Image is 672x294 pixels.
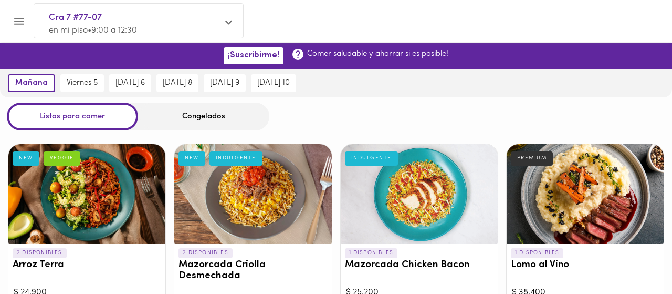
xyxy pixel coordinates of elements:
[341,144,498,244] div: Mazorcada Chicken Bacon
[44,151,80,165] div: VEGGIE
[156,74,198,92] button: [DATE] 8
[251,74,296,92] button: [DATE] 10
[49,26,137,35] span: en mi piso • 9:00 a 12:30
[345,151,398,165] div: INDULGENTE
[8,144,165,244] div: Arroz Terra
[210,78,239,88] span: [DATE] 9
[138,103,269,130] div: Congelados
[178,248,233,258] p: 2 DISPONIBLES
[178,151,205,165] div: NEW
[60,74,104,92] button: viernes 5
[224,47,283,64] button: ¡Suscribirme!
[49,11,218,25] span: Cra 7 #77-07
[345,248,398,258] p: 1 DISPONIBLES
[15,78,48,88] span: mañana
[178,260,327,282] h3: Mazorcada Criolla Desmechada
[511,260,659,271] h3: Lomo al Vino
[228,50,279,60] span: ¡Suscribirme!
[13,260,161,271] h3: Arroz Terra
[511,151,553,165] div: PREMIUM
[611,233,661,283] iframe: Messagebird Livechat Widget
[507,144,664,244] div: Lomo al Vino
[204,74,246,92] button: [DATE] 9
[6,8,32,34] button: Menu
[13,151,39,165] div: NEW
[13,248,67,258] p: 2 DISPONIBLES
[8,74,55,92] button: mañana
[174,144,331,244] div: Mazorcada Criolla Desmechada
[115,78,145,88] span: [DATE] 6
[7,103,138,130] div: Listos para comer
[67,78,98,88] span: viernes 5
[511,248,564,258] p: 1 DISPONIBLES
[345,260,493,271] h3: Mazorcada Chicken Bacon
[209,151,262,165] div: INDULGENTE
[163,78,192,88] span: [DATE] 8
[257,78,290,88] span: [DATE] 10
[307,48,448,59] p: Comer saludable y ahorrar si es posible!
[109,74,151,92] button: [DATE] 6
